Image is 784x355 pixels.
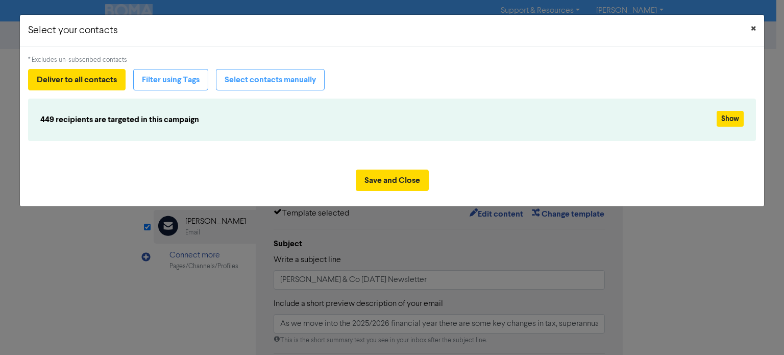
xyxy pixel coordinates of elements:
button: Select contacts manually [216,69,325,90]
h5: Select your contacts [28,23,118,38]
button: Deliver to all contacts [28,69,126,90]
button: Close [743,15,764,43]
button: Filter using Tags [133,69,208,90]
span: × [751,21,756,37]
button: Show [717,111,744,127]
h6: 449 recipients are targeted in this campaign [40,115,624,125]
button: Save and Close [356,170,429,191]
iframe: Chat Widget [733,306,784,355]
div: * Excludes un-subscribed contacts [28,55,755,65]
